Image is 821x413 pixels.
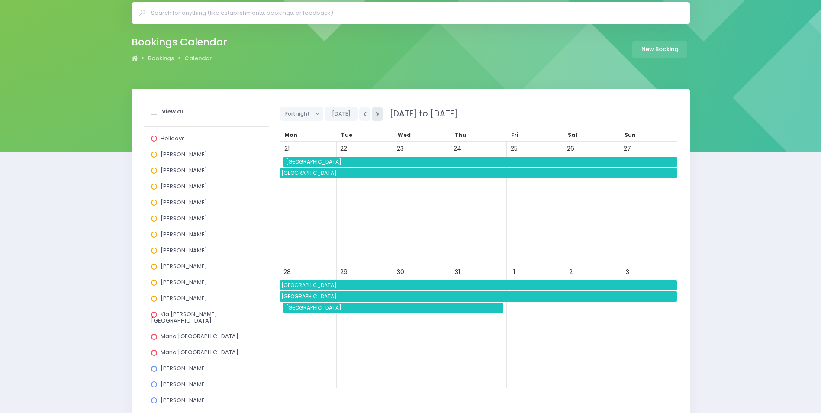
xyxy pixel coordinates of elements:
span: 30 [395,266,406,278]
span: Aurora College [280,291,677,302]
span: Waihopai School [285,303,503,313]
span: [DATE] to [DATE] [384,108,457,119]
a: Bookings [148,54,174,63]
span: Southland Girls' High School [280,280,677,290]
span: 23 [395,143,406,155]
span: Thu [454,131,466,139]
span: 27 [621,143,633,155]
span: [PERSON_NAME] [161,230,207,239]
span: Holidays [161,134,185,142]
span: 2 [565,266,576,278]
button: [DATE] [325,107,358,121]
span: Mon [284,131,297,139]
span: Mana [GEOGRAPHIC_DATA] [161,332,238,340]
button: Fortnight [280,107,324,121]
span: [PERSON_NAME] [161,278,207,286]
span: Tue [341,131,352,139]
a: New Booking [632,41,687,58]
span: [PERSON_NAME] [161,294,207,302]
span: [PERSON_NAME] [161,150,207,158]
span: 29 [338,266,350,278]
span: [PERSON_NAME] [161,182,207,190]
span: Kia [PERSON_NAME][GEOGRAPHIC_DATA] [151,310,217,324]
span: [PERSON_NAME] [161,380,207,388]
span: [PERSON_NAME] [161,396,207,404]
input: Search for anything (like establishments, bookings, or feedback) [151,6,678,19]
span: 26 [565,143,576,155]
span: Wed [398,131,411,139]
span: [PERSON_NAME] [161,214,207,223]
span: [PERSON_NAME] [161,246,207,255]
span: 22 [338,143,350,155]
span: 28 [281,266,293,278]
a: Calendar [184,54,212,63]
span: 21 [281,143,293,155]
span: [PERSON_NAME] [161,198,207,206]
span: [PERSON_NAME] [161,262,207,270]
strong: View all [162,107,185,116]
span: Southland Girls' High School [285,157,677,167]
h2: Bookings Calendar [132,36,227,48]
span: 24 [451,143,463,155]
span: 25 [508,143,520,155]
span: [PERSON_NAME] [161,166,207,174]
span: Aurora College [280,168,677,178]
span: Mana [GEOGRAPHIC_DATA] [161,348,238,356]
span: [PERSON_NAME] [161,364,207,372]
span: Fortnight [285,107,312,120]
span: Sat [568,131,578,139]
span: Sun [625,131,636,139]
span: Fri [511,131,518,139]
span: 3 [621,266,633,278]
span: 31 [451,266,463,278]
span: 1 [508,266,520,278]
